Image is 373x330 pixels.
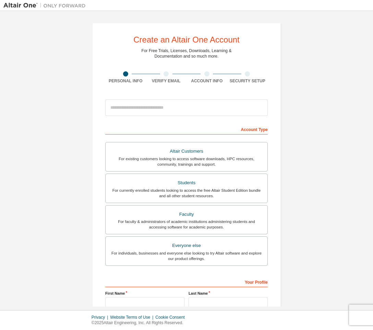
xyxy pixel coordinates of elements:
label: First Name [105,291,184,296]
div: Personal Info [105,78,146,84]
label: Last Name [189,291,268,296]
div: Account Info [186,78,227,84]
img: Altair One [3,2,89,9]
div: Account Type [105,123,268,134]
div: Altair Customers [110,146,263,156]
div: Website Terms of Use [110,315,155,320]
p: © 2025 Altair Engineering, Inc. All Rights Reserved. [92,320,189,326]
div: Privacy [92,315,110,320]
div: For Free Trials, Licenses, Downloads, Learning & Documentation and so much more. [142,48,232,59]
div: Security Setup [227,78,268,84]
div: Cookie Consent [155,315,189,320]
div: For existing customers looking to access software downloads, HPC resources, community, trainings ... [110,156,263,167]
div: For currently enrolled students looking to access the free Altair Student Edition bundle and all ... [110,188,263,199]
div: For individuals, businesses and everyone else looking to try Altair software and explore our prod... [110,250,263,261]
div: Create an Altair One Account [133,36,240,44]
div: Faculty [110,210,263,219]
div: Everyone else [110,241,263,250]
div: Verify Email [146,78,187,84]
div: For faculty & administrators of academic institutions administering students and accessing softwa... [110,219,263,230]
div: Your Profile [105,276,268,287]
div: Students [110,178,263,188]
